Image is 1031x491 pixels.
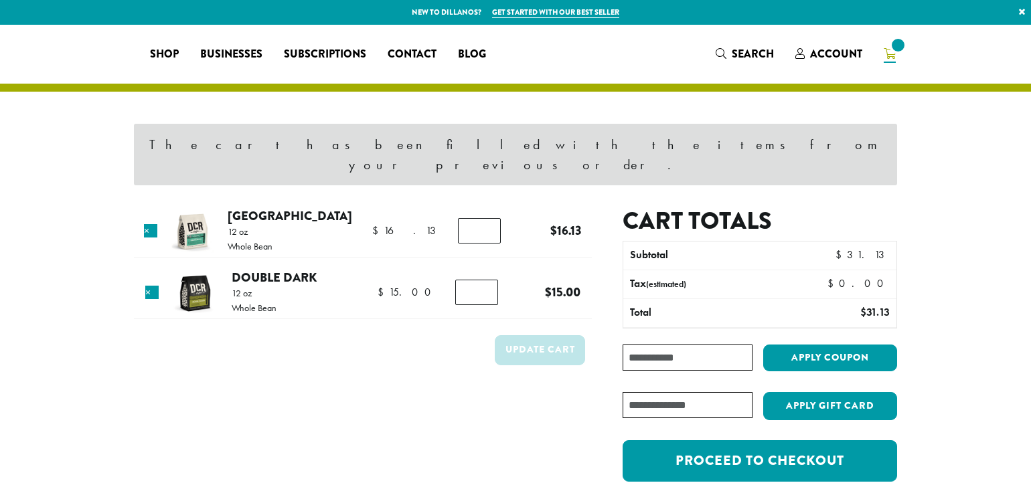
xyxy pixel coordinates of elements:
[495,335,585,365] button: Update cart
[623,270,817,298] th: Tax
[705,43,785,65] a: Search
[623,299,787,327] th: Total
[134,124,897,185] div: The cart has been filled with the items from your previous order.
[228,227,272,236] p: 12 oz
[200,46,262,63] span: Businesses
[827,276,839,290] span: $
[173,272,217,315] img: Double Dark
[372,223,441,237] bdi: 16.13
[378,285,437,299] bdi: 15.00
[232,288,276,298] p: 12 oz
[232,268,317,286] a: Double Dark
[232,303,276,312] p: Whole Bean
[810,46,862,62] span: Account
[228,207,352,225] a: [GEOGRAPHIC_DATA]
[144,224,157,237] a: Remove this item
[732,46,774,62] span: Search
[378,285,389,299] span: $
[145,286,159,299] a: Remove this item
[458,218,501,243] input: Product quantity
[388,46,437,63] span: Contact
[763,345,897,372] button: Apply coupon
[860,305,890,319] bdi: 31.13
[545,283,552,301] span: $
[171,210,214,254] img: Guatemala
[623,207,897,235] h2: Cart totals
[550,221,557,239] span: $
[836,248,890,262] bdi: 31.13
[763,392,897,420] button: Apply Gift Card
[372,223,384,237] span: $
[646,278,686,290] small: (estimated)
[228,241,272,251] p: Whole Bean
[623,241,787,270] th: Subtotal
[827,276,890,290] bdi: 0.00
[458,46,486,63] span: Blog
[550,221,582,239] bdi: 16.13
[139,43,189,65] a: Shop
[284,46,366,63] span: Subscriptions
[860,305,866,319] span: $
[492,7,619,18] a: Get started with our best seller
[150,46,179,63] span: Shop
[545,283,580,301] bdi: 15.00
[836,248,847,262] span: $
[623,440,897,482] a: Proceed to checkout
[455,280,498,305] input: Product quantity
